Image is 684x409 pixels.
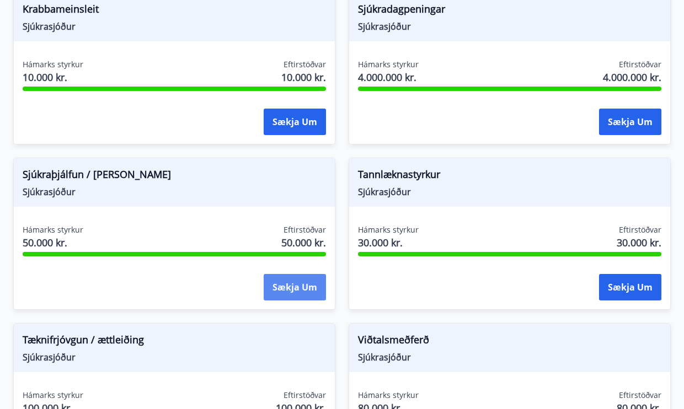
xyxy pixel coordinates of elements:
span: Krabbameinsleit [23,2,326,20]
button: Sækja um [264,109,326,135]
span: Viðtalsmeðferð [358,332,661,351]
span: Sjúkrasjóður [358,20,661,33]
span: Eftirstöðvar [619,390,661,401]
span: Tæknifrjóvgun / ættleiðing [23,332,326,351]
span: Tannlæknastyrkur [358,167,661,186]
span: Hámarks styrkur [23,59,83,70]
span: Hámarks styrkur [23,390,83,401]
span: Sjúkraþjálfun / [PERSON_NAME] [23,167,326,186]
span: Eftirstöðvar [284,59,326,70]
button: Sækja um [599,109,661,135]
span: Hámarks styrkur [358,390,419,401]
span: Eftirstöðvar [619,224,661,235]
span: Sjúkrasjóður [358,351,661,363]
span: Sjúkrasjóður [358,186,661,198]
span: Hámarks styrkur [358,224,419,235]
span: 10.000 kr. [23,70,83,84]
span: 10.000 kr. [281,70,326,84]
span: Hámarks styrkur [23,224,83,235]
span: Eftirstöðvar [619,59,661,70]
span: Eftirstöðvar [284,224,326,235]
span: 4.000.000 kr. [603,70,661,84]
button: Sækja um [599,274,661,300]
span: Sjúkrasjóður [23,351,326,363]
span: 50.000 kr. [23,235,83,250]
span: Sjúkradagpeningar [358,2,661,20]
span: 30.000 kr. [358,235,419,250]
span: Hámarks styrkur [358,59,419,70]
span: 4.000.000 kr. [358,70,419,84]
span: Sjúkrasjóður [23,20,326,33]
span: Eftirstöðvar [284,390,326,401]
span: 50.000 kr. [281,235,326,250]
button: Sækja um [264,274,326,300]
span: 30.000 kr. [617,235,661,250]
span: Sjúkrasjóður [23,186,326,198]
